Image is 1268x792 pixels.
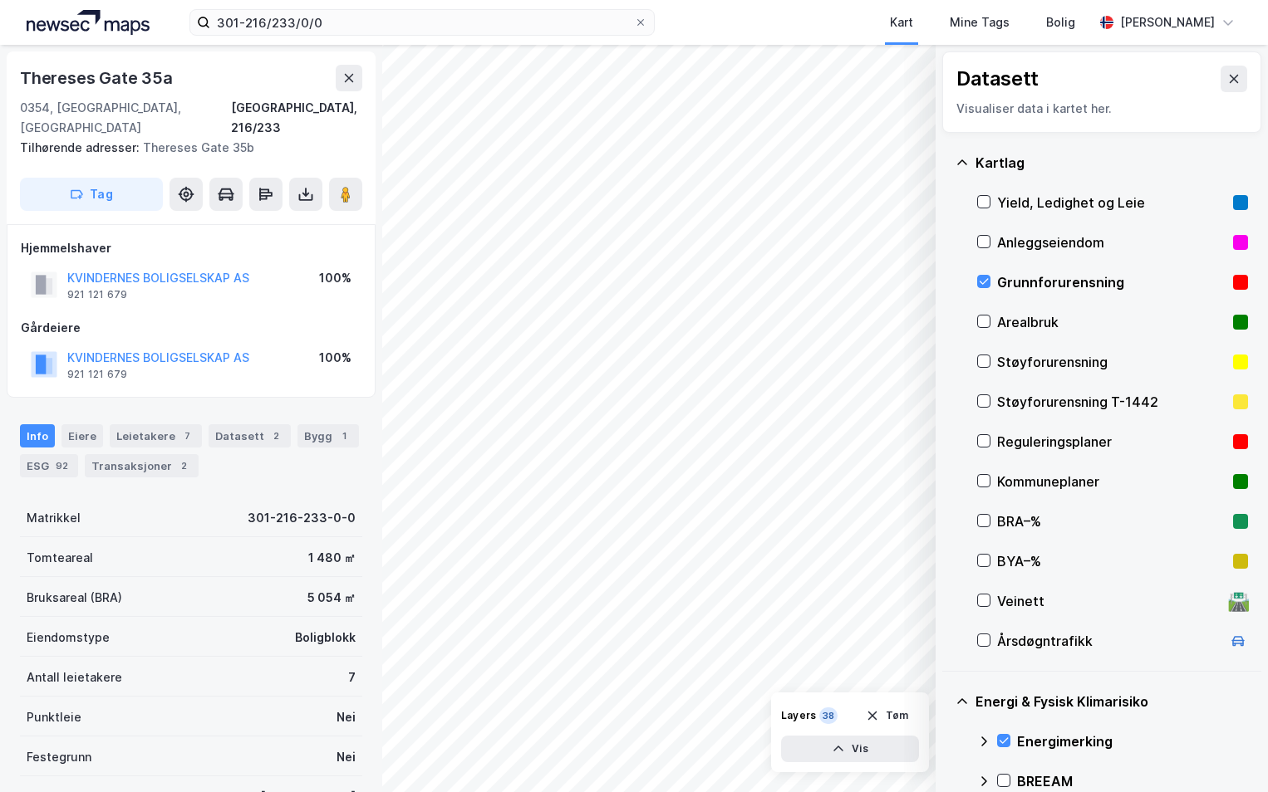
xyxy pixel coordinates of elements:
img: logo.a4113a55bc3d86da70a041830d287a7e.svg [27,10,150,35]
div: 7 [179,428,195,444]
iframe: Chat Widget [1185,712,1268,792]
div: Kartlag [976,153,1248,173]
div: 0354, [GEOGRAPHIC_DATA], [GEOGRAPHIC_DATA] [20,98,231,138]
div: Transaksjoner [85,454,199,477]
div: Thereses Gate 35a [20,65,176,91]
div: Eiere [61,424,103,447]
div: Grunnforurensning [997,272,1226,292]
div: BYA–% [997,551,1226,571]
div: 5 054 ㎡ [307,588,356,608]
div: Leietakere [110,424,202,447]
div: 100% [319,268,351,288]
button: Vis [781,736,919,762]
div: 2 [268,428,284,444]
div: [GEOGRAPHIC_DATA], 216/233 [231,98,362,138]
div: Reguleringsplaner [997,432,1226,452]
div: Tomteareal [27,548,93,568]
div: Nei [337,707,356,727]
div: Thereses Gate 35b [20,138,349,158]
div: Visualiser data i kartet her. [956,99,1247,119]
div: Bygg [297,424,359,447]
div: Bolig [1046,12,1075,32]
div: 921 121 679 [67,368,127,381]
div: Bruksareal (BRA) [27,588,122,608]
div: Arealbruk [997,312,1226,332]
div: 1 480 ㎡ [308,548,356,568]
input: Søk på adresse, matrikkel, gårdeiere, leietakere eller personer [210,10,634,35]
button: Tag [20,178,163,211]
span: Tilhørende adresser: [20,140,143,154]
div: Mine Tags [950,12,1010,32]
div: Yield, Ledighet og Leie [997,193,1226,213]
div: Anleggseiendom [997,232,1226,252]
div: Hjemmelshaver [21,238,361,258]
div: 1 [336,428,352,444]
div: Antall leietakere [27,667,122,687]
div: Datasett [209,424,291,447]
div: Støyforurensning [997,352,1226,372]
div: 2 [175,457,192,474]
div: Boligblokk [295,628,356,648]
div: Energi & Fysisk Klimarisiko [976,692,1248,711]
div: Veinett [997,591,1221,611]
button: Tøm [855,702,919,729]
div: 921 121 679 [67,288,127,301]
div: Gårdeiere [21,318,361,338]
div: Nei [337,747,356,767]
div: 301-216-233-0-0 [248,508,356,528]
div: Kommuneplaner [997,472,1226,491]
div: Matrikkel [27,508,81,528]
div: BREEAM [1017,771,1248,791]
div: 100% [319,348,351,368]
div: Info [20,424,55,447]
div: 🛣️ [1227,590,1250,612]
div: Layers [781,709,816,722]
div: Punktleie [27,707,81,727]
div: Energimerking [1017,731,1248,751]
div: Kart [890,12,913,32]
div: ESG [20,454,78,477]
div: 38 [819,707,838,724]
div: 7 [348,667,356,687]
div: Støyforurensning T-1442 [997,392,1226,412]
div: 92 [52,457,71,474]
div: [PERSON_NAME] [1120,12,1215,32]
div: Festegrunn [27,747,91,767]
div: BRA–% [997,511,1226,531]
div: Årsdøgntrafikk [997,631,1221,651]
div: Eiendomstype [27,628,110,648]
div: Datasett [956,66,1039,92]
